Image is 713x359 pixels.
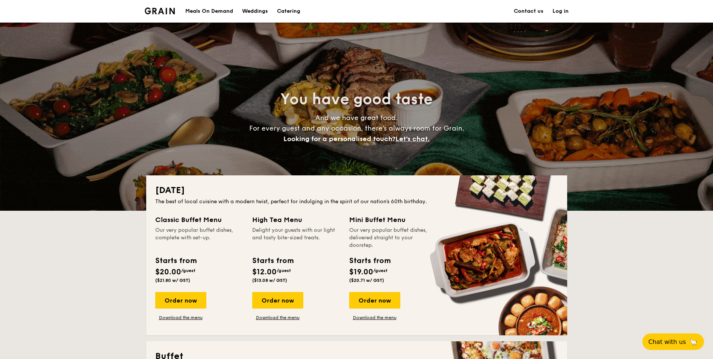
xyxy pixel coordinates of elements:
div: Mini Buffet Menu [349,214,437,225]
span: /guest [181,268,195,273]
div: Delight your guests with our light and tasty bite-sized treats. [252,227,340,249]
span: Let's chat. [395,135,430,143]
div: Order now [252,292,303,309]
div: Starts from [155,255,196,266]
div: Order now [155,292,206,309]
span: Chat with us [648,338,686,345]
span: ($20.71 w/ GST) [349,278,384,283]
a: Download the menu [155,315,206,321]
span: $12.00 [252,268,277,277]
a: Download the menu [252,315,303,321]
div: Classic Buffet Menu [155,214,243,225]
button: Chat with us🦙 [642,333,704,350]
div: Starts from [252,255,293,266]
div: High Tea Menu [252,214,340,225]
span: $20.00 [155,268,181,277]
div: Order now [349,292,400,309]
span: ($13.08 w/ GST) [252,278,287,283]
div: Our very popular buffet dishes, delivered straight to your doorstep. [349,227,437,249]
span: 🦙 [689,338,698,346]
h2: [DATE] [155,184,558,196]
span: /guest [277,268,291,273]
img: Grain [145,8,175,14]
a: Download the menu [349,315,400,321]
span: /guest [373,268,388,273]
span: $19.00 [349,268,373,277]
div: Starts from [349,255,390,266]
div: Our very popular buffet dishes, complete with set-up. [155,227,243,249]
a: Logotype [145,8,175,14]
span: ($21.80 w/ GST) [155,278,190,283]
div: The best of local cuisine with a modern twist, perfect for indulging in the spirit of our nation’... [155,198,558,205]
